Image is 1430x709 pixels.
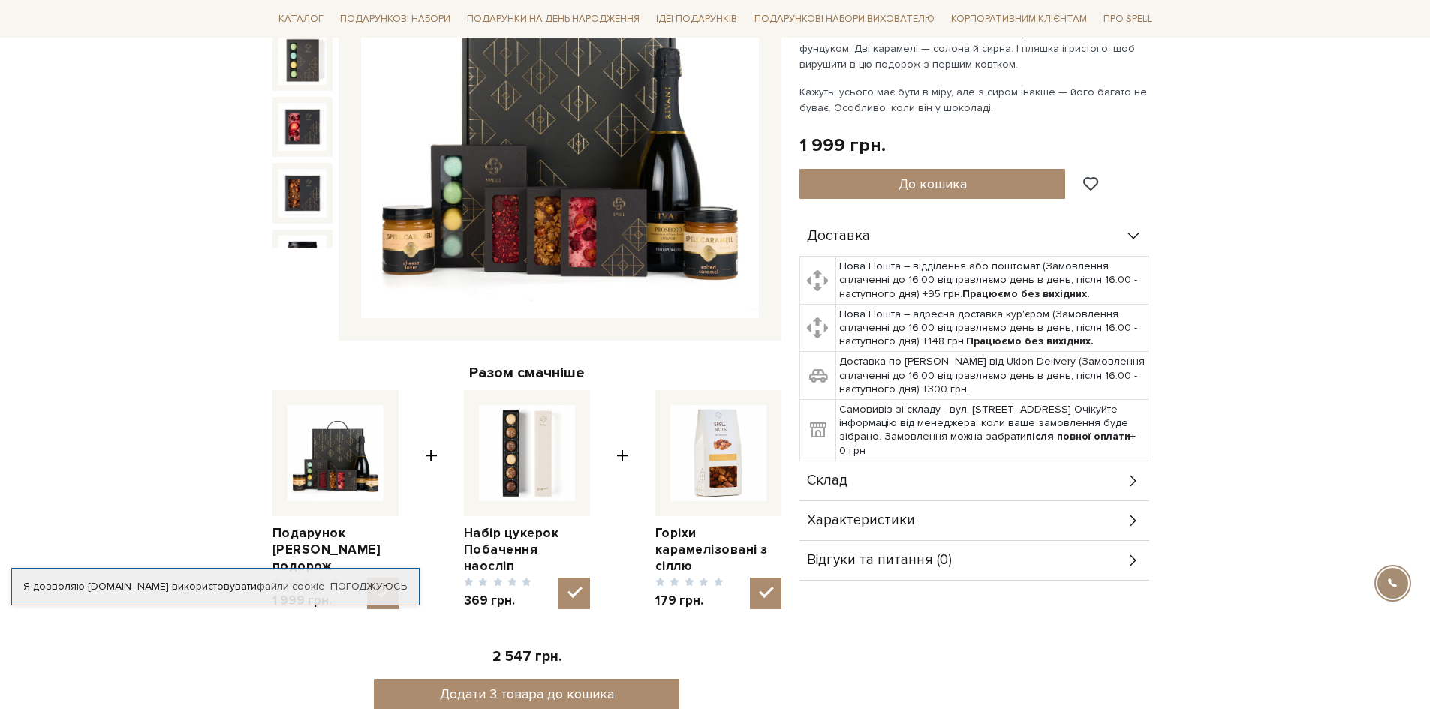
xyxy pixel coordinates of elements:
[278,36,327,84] img: Подарунок Сирна подорож
[288,405,384,501] img: Подарунок Сирна подорож
[945,6,1093,32] a: Корпоративним клієнтам
[425,390,438,610] span: +
[899,176,967,192] span: До кошика
[836,400,1149,461] td: Самовивіз зі складу - вул. [STREET_ADDRESS] Очікуйте інформацію від менеджера, коли ваше замовлен...
[650,8,743,31] a: Ідеї подарунків
[464,525,590,575] a: Набір цукерок Побачення наосліп
[278,169,327,217] img: Подарунок Сирна подорож
[836,257,1149,305] td: Нова Пошта – відділення або поштомат (Замовлення сплаченні до 16:00 відправляємо день в день, піс...
[461,8,646,31] a: Подарунки на День народження
[272,525,399,575] a: Подарунок [PERSON_NAME] подорож
[799,134,886,157] div: 1 999 грн.
[616,390,629,610] span: +
[807,230,870,243] span: Доставка
[655,525,781,575] a: Горіхи карамелізовані з сіллю
[966,335,1094,347] b: Працюємо без вихідних.
[12,580,419,593] div: Я дозволяю [DOMAIN_NAME] використовувати
[272,8,330,31] a: Каталог
[1097,8,1158,31] a: Про Spell
[257,580,325,593] a: файли cookie
[799,169,1066,199] button: До кошика
[272,363,781,383] div: Разом смачніше
[807,554,952,567] span: Відгуки та питання (0)
[492,648,561,665] span: 2 547 грн.
[807,514,915,527] span: Характеристики
[479,405,575,501] img: Набір цукерок Побачення наосліп
[799,84,1152,116] p: Кажуть, усього має бути в міру, але з сиром інакше — його багато не буває. Особливо, коли він у ш...
[748,6,941,32] a: Подарункові набори вихователю
[807,474,847,488] span: Склад
[962,287,1090,300] b: Працюємо без вихідних.
[464,593,532,609] span: 369 грн.
[836,352,1149,400] td: Доставка по [PERSON_NAME] від Uklon Delivery (Замовлення сплаченні до 16:00 відправляємо день в д...
[670,405,766,501] img: Горіхи карамелізовані з сіллю
[334,8,456,31] a: Подарункові набори
[278,103,327,151] img: Подарунок Сирна подорож
[330,580,407,593] a: Погоджуюсь
[278,236,327,284] img: Подарунок Сирна подорож
[1026,430,1130,443] b: після повної оплати
[655,593,724,609] span: 179 грн.
[836,304,1149,352] td: Нова Пошта – адресна доставка кур'єром (Замовлення сплаченні до 16:00 відправляємо день в день, п...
